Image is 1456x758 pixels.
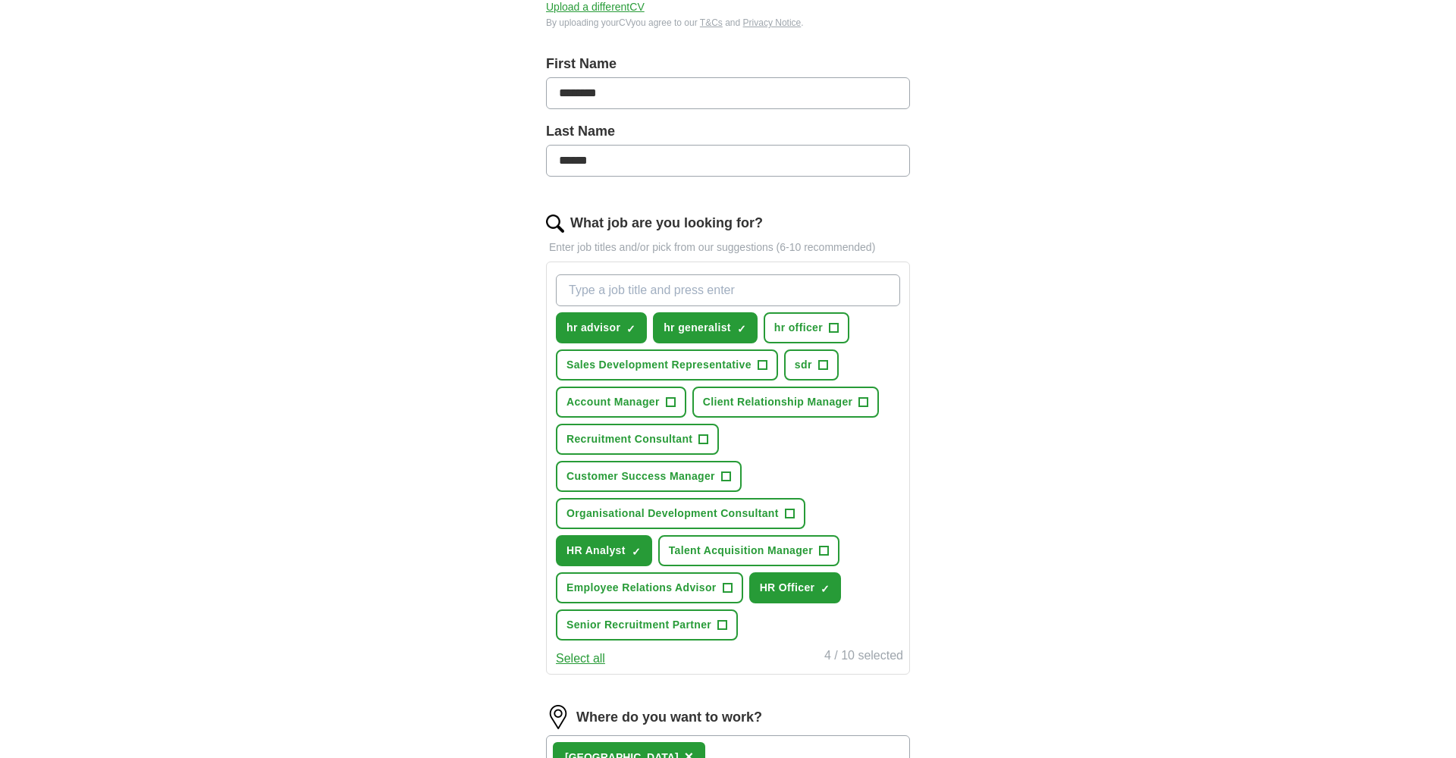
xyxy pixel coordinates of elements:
[546,16,910,30] div: By uploading your CV you agree to our and .
[737,323,746,335] span: ✓
[556,609,738,641] button: Senior Recruitment Partner
[774,320,823,336] span: hr officer
[824,647,903,668] div: 4 / 10 selected
[821,583,830,595] span: ✓
[566,506,779,522] span: Organisational Development Consultant
[556,387,686,418] button: Account Manager
[743,17,802,28] a: Privacy Notice
[556,650,605,668] button: Select all
[658,535,839,566] button: Talent Acquisition Manager
[764,312,849,343] button: hr officer
[632,546,641,558] span: ✓
[576,707,762,728] label: Where do you want to work?
[760,580,815,596] span: HR Officer
[566,617,711,633] span: Senior Recruitment Partner
[556,572,743,603] button: Employee Relations Advisor
[566,320,620,336] span: hr advisor
[556,349,778,381] button: Sales Development Representative
[784,349,839,381] button: sdr
[546,705,570,729] img: location.png
[795,357,812,373] span: sdr
[566,468,715,484] span: Customer Success Manager
[556,461,742,492] button: Customer Success Manager
[556,274,900,306] input: Type a job title and press enter
[566,431,692,447] span: Recruitment Consultant
[546,121,910,142] label: Last Name
[556,498,805,529] button: Organisational Development Consultant
[566,580,717,596] span: Employee Relations Advisor
[669,543,813,559] span: Talent Acquisition Manager
[556,312,647,343] button: hr advisor✓
[566,357,752,373] span: Sales Development Representative
[546,54,910,74] label: First Name
[700,17,723,28] a: T&Cs
[570,213,763,233] label: What job are you looking for?
[664,320,731,336] span: hr generalist
[626,323,635,335] span: ✓
[692,387,880,418] button: Client Relationship Manager
[653,312,758,343] button: hr generalist✓
[556,424,719,455] button: Recruitment Consultant
[566,543,626,559] span: HR Analyst
[546,240,910,255] p: Enter job titles and/or pick from our suggestions (6-10 recommended)
[556,535,652,566] button: HR Analyst✓
[546,215,564,233] img: search.png
[566,394,660,410] span: Account Manager
[749,572,842,603] button: HR Officer✓
[703,394,853,410] span: Client Relationship Manager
